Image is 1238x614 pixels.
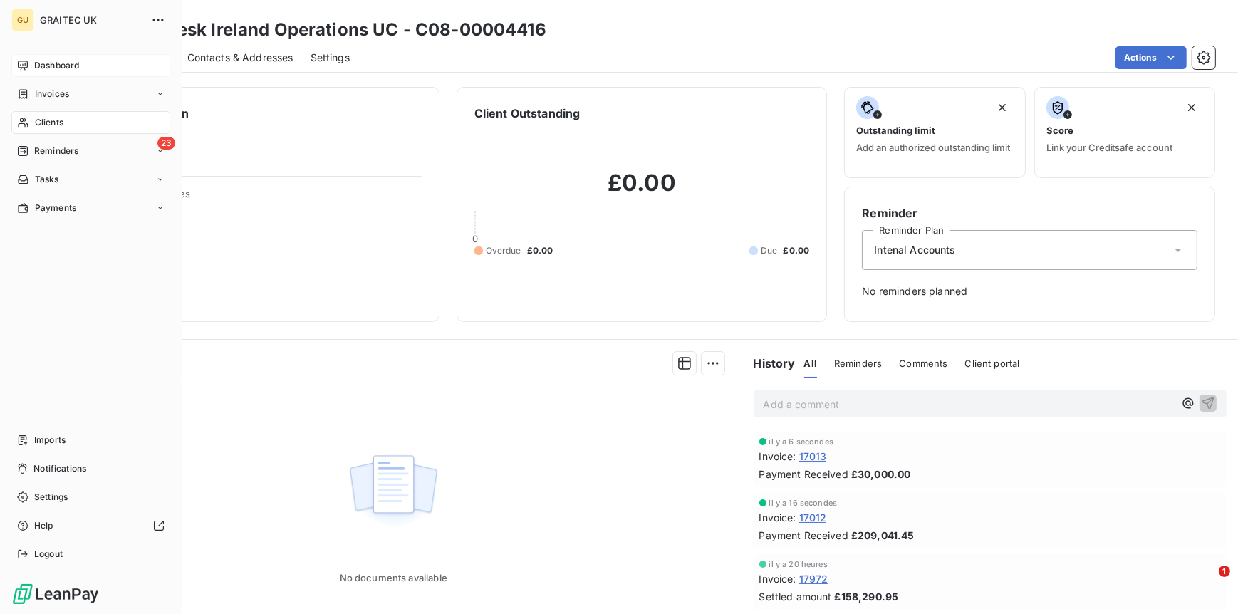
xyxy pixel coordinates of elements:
[86,105,422,122] h6: Client information
[1190,566,1224,600] iframe: Intercom live chat
[11,486,170,509] a: Settings
[33,462,86,475] span: Notifications
[862,284,1197,298] span: No reminders planned
[769,437,834,446] span: il y a 6 secondes
[187,51,293,65] span: Contacts & Addresses
[835,589,899,604] span: £158,290.95
[11,429,170,452] a: Imports
[899,358,947,369] span: Comments
[34,519,53,532] span: Help
[11,111,170,134] a: Clients
[11,9,34,31] div: GU
[851,467,911,482] span: £30,000.00
[34,59,79,72] span: Dashboard
[35,88,69,100] span: Invoices
[874,243,955,257] span: Intenal Accounts
[125,17,546,43] h3: Autodesk Ireland Operations UC - C08-00004416
[34,434,66,447] span: Imports
[474,105,581,122] h6: Client Outstanding
[799,571,828,586] span: 17972
[759,528,848,543] span: Payment Received
[11,140,170,162] a: 23Reminders
[834,358,882,369] span: Reminders
[472,233,478,244] span: 0
[742,355,796,372] h6: History
[311,51,350,65] span: Settings
[1219,566,1230,577] span: 1
[759,449,796,464] span: Invoice :
[486,244,521,257] span: Overdue
[34,145,78,157] span: Reminders
[799,449,827,464] span: 17013
[769,560,828,568] span: il y a 20 heures
[965,358,1020,369] span: Client portal
[35,202,76,214] span: Payments
[35,173,59,186] span: Tasks
[474,169,810,212] h2: £0.00
[1034,87,1215,178] button: ScoreLink your Creditsafe account
[34,491,68,504] span: Settings
[784,244,810,257] span: £0.00
[1046,125,1073,136] span: Score
[527,244,553,257] span: £0.00
[856,125,935,136] span: Outstanding limit
[844,87,1025,178] button: Outstanding limitAdd an authorized outstanding limit
[11,83,170,105] a: Invoices
[115,188,422,208] span: Client Properties
[11,54,170,77] a: Dashboard
[759,589,832,604] span: Settled amount
[804,358,817,369] span: All
[1115,46,1187,69] button: Actions
[862,204,1197,222] h6: Reminder
[799,510,827,525] span: 17012
[1046,142,1173,153] span: Link your Creditsafe account
[761,244,777,257] span: Due
[11,197,170,219] a: Payments
[157,137,175,150] span: 23
[759,510,796,525] span: Invoice :
[348,447,439,536] img: Empty state
[851,528,915,543] span: £209,041.45
[34,548,63,561] span: Logout
[340,572,447,583] span: No documents available
[856,142,1010,153] span: Add an authorized outstanding limit
[11,514,170,537] a: Help
[769,499,838,507] span: il y a 16 secondes
[759,571,796,586] span: Invoice :
[759,467,848,482] span: Payment Received
[11,583,100,605] img: Logo LeanPay
[11,168,170,191] a: Tasks
[40,14,142,26] span: GRAITEC UK
[35,116,63,129] span: Clients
